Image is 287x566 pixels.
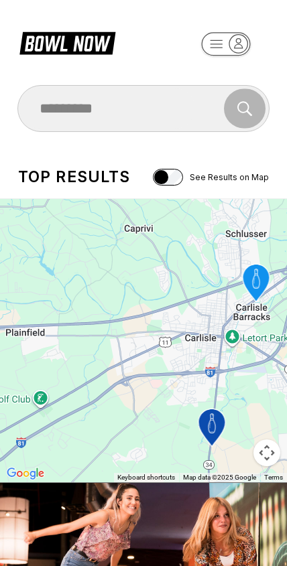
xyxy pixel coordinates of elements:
[3,465,48,482] img: Google
[183,474,256,481] span: Map data ©2025 Google
[153,169,183,186] input: See Results on Map
[190,172,269,182] span: See Results on Map
[18,167,131,186] div: Top results
[117,473,175,482] button: Keyboard shortcuts
[190,405,235,452] gmp-advanced-marker: Midway Bowling - Carlisle
[234,261,279,307] gmp-advanced-marker: Strike Zone Bowling Center
[3,465,48,482] a: Open this area in Google Maps (opens a new window)
[264,474,283,481] a: Terms (opens in new tab)
[253,439,280,466] button: Map camera controls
